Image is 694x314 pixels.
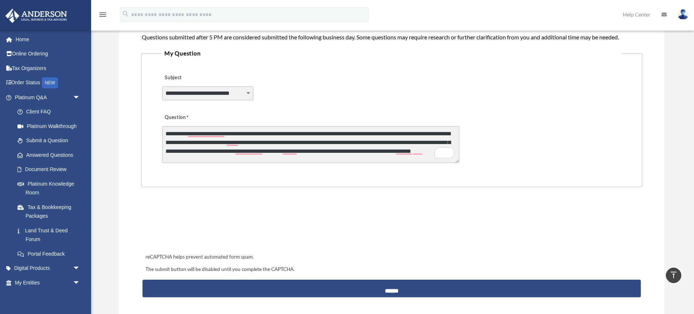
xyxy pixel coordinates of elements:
[5,32,91,47] a: Home
[10,105,91,119] a: Client FAQ
[10,223,91,247] a: Land Trust & Deed Forum
[143,210,254,238] iframe: reCAPTCHA
[122,10,130,18] i: search
[678,9,689,20] img: User Pic
[5,275,91,290] a: My Entitiesarrow_drop_down
[10,148,91,162] a: Answered Questions
[98,13,107,19] a: menu
[5,90,91,105] a: Platinum Q&Aarrow_drop_down
[143,265,641,274] div: The submit button will be disabled until you complete the CAPTCHA.
[669,271,678,279] i: vertical_align_top
[73,90,87,105] span: arrow_drop_down
[162,73,231,83] label: Subject
[162,126,459,163] textarea: To enrich screen reader interactions, please activate Accessibility in Grammarly extension settings
[5,61,91,75] a: Tax Organizers
[5,261,91,276] a: Digital Productsarrow_drop_down
[10,177,91,200] a: Platinum Knowledge Room
[73,275,87,290] span: arrow_drop_down
[666,268,681,283] a: vertical_align_top
[73,261,87,276] span: arrow_drop_down
[3,9,69,23] img: Anderson Advisors Platinum Portal
[10,162,91,177] a: Document Review
[5,47,91,61] a: Online Ordering
[98,10,107,19] i: menu
[161,48,622,58] legend: My Question
[42,77,58,88] div: NEW
[10,133,87,148] a: Submit a Question
[10,119,91,133] a: Platinum Walkthrough
[10,247,91,261] a: Portal Feedback
[5,75,91,90] a: Order StatusNEW
[162,113,219,123] label: Question
[143,253,641,261] div: reCAPTCHA helps prevent automated form spam.
[10,200,91,223] a: Tax & Bookkeeping Packages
